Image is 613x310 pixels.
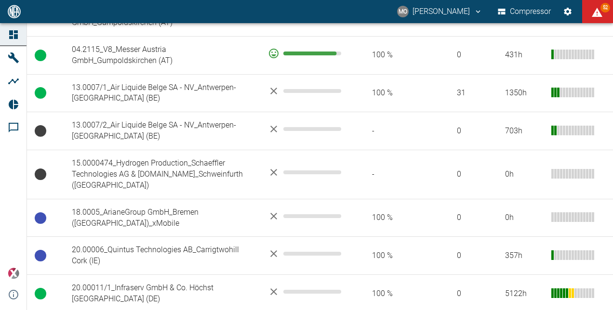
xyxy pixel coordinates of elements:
td: 20.00006_Quintus Technologies AB_Carrigtwohill Cork (IE) [64,237,260,275]
span: Keine Daten [35,168,46,180]
img: logo [7,5,22,18]
div: 703 h [505,126,544,137]
span: 0 [441,126,490,137]
span: - [357,126,426,137]
span: Keine Daten [35,125,46,137]
img: Xplore Logo [8,268,19,279]
button: mario.oeser@neuman-esser.com [396,3,484,20]
span: 0 [441,169,490,180]
span: 0 [441,50,490,61]
div: 0 h [505,212,544,223]
span: Betriebsbereit [35,250,46,261]
span: 0 [441,212,490,223]
div: 431 h [505,50,544,61]
span: 0 [441,250,490,261]
div: No data [268,167,341,178]
div: 0 h [505,169,544,180]
div: No data [268,248,341,259]
div: No data [268,286,341,297]
span: 100 % [357,88,426,99]
div: No data [268,85,341,97]
span: Betriebsbereit [35,212,46,224]
div: No data [268,123,341,135]
td: 18.0005_ArianeGroup GmbH_Bremen ([GEOGRAPHIC_DATA])_xMobile [64,199,260,237]
span: 100 % [357,212,426,223]
button: Einstellungen [559,3,576,20]
button: Compressor [496,3,553,20]
div: 92 % [268,48,341,59]
td: 15.0000474_Hydrogen Production_Schaeffler Technologies AG & [DOMAIN_NAME]_Schweinfurth ([GEOGRAPH... [64,150,260,199]
td: 04.2115_V8_Messer Austria GmbH_Gumpoldskirchen (AT) [64,36,260,74]
td: 13.0007/1_Air Liquide Belge SA - NV_Antwerpen-[GEOGRAPHIC_DATA] (BE) [64,74,260,112]
span: Betrieb [35,288,46,299]
div: 1350 h [505,88,544,99]
div: 5122 h [505,288,544,299]
div: MO [397,6,409,17]
span: 31 [441,88,490,99]
span: 100 % [357,50,426,61]
span: Betrieb [35,50,46,61]
span: 100 % [357,250,426,261]
div: No data [268,210,341,222]
span: Betrieb [35,87,46,99]
td: 13.0007/2_Air Liquide Belge SA - NV_Antwerpen-[GEOGRAPHIC_DATA] (BE) [64,112,260,150]
div: 357 h [505,250,544,261]
span: - [357,169,426,180]
span: 0 [441,288,490,299]
span: 52 [600,3,610,13]
span: 100 % [357,288,426,299]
